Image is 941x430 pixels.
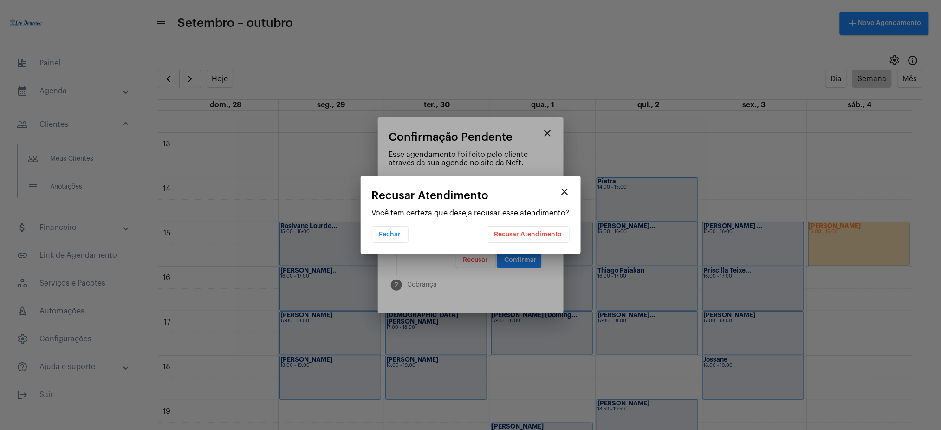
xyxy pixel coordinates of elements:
span: Recusar Atendimento [372,189,489,202]
p: Você tem certeza que deseja recusar esse atendimento? [372,209,570,217]
button: Fechar [372,226,409,243]
button: Recusar Atendimento [487,226,570,243]
span: Recusar Atendimento [494,231,562,238]
span: Fechar [379,231,401,238]
mat-icon: close [559,186,571,197]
